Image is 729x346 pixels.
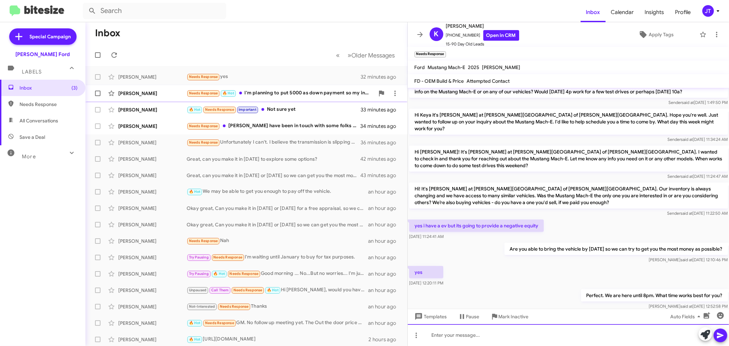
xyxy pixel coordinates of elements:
[409,183,728,209] p: Hi! It's [PERSON_NAME] at [PERSON_NAME][GEOGRAPHIC_DATA] of [PERSON_NAME][GEOGRAPHIC_DATA]. Our i...
[702,5,714,17] div: JT
[368,221,402,228] div: an hour ago
[368,303,402,310] div: an hour ago
[189,140,218,145] span: Needs Response
[189,321,201,325] span: 🔥 Hot
[581,289,728,302] p: Perfect. We are here until 8pm. What time works best for you?
[667,137,728,142] span: Sender [DATE] 11:34:24 AM
[187,286,368,294] div: Hi [PERSON_NAME], would you have time to give me a call this afternoon around 3?
[649,257,728,262] span: [PERSON_NAME] [DATE] 12:10:46 PM
[368,254,402,261] div: an hour ago
[415,78,464,84] span: FD - OEM Build & Price
[187,188,368,196] div: We may be able to get you enough to pay off the vehicle.
[30,33,71,40] span: Special Campaign
[361,106,402,113] div: 33 minutes ago
[71,84,78,91] span: (3)
[189,304,215,309] span: Not-Interested
[434,29,439,40] span: K
[581,2,606,22] a: Inbox
[187,122,361,130] div: [PERSON_NAME] have been in touch with some folks there I have so many fusions in the air We buy t...
[189,91,218,95] span: Needs Response
[409,219,544,232] p: yes i have a ev but its going to provide a negative equity
[649,304,728,309] span: [PERSON_NAME] [DATE] 12:52:58 PM
[222,91,234,95] span: 🔥 Hot
[336,51,340,59] span: «
[446,22,519,30] span: [PERSON_NAME]
[211,288,229,292] span: Call Them
[697,5,721,17] button: JT
[187,237,368,245] div: Nah
[9,28,77,45] a: Special Campaign
[409,234,444,239] span: [DATE] 11:24:41 AM
[348,51,352,59] span: »
[409,266,443,278] p: yes
[368,336,402,343] div: 2 hours ago
[649,28,674,41] span: Apply Tags
[187,106,361,114] div: Not sure yet
[681,137,693,142] span: said at
[670,2,697,22] span: Profile
[332,48,344,62] button: Previous
[415,64,425,70] span: Ford
[118,172,187,179] div: [PERSON_NAME]
[187,73,361,81] div: yes
[408,310,453,323] button: Templates
[187,138,361,146] div: Unfortunately I can't. I believe the transmission is slipping and I don't trust driving it.
[95,28,120,39] h1: Inbox
[639,2,670,22] a: Insights
[213,255,242,259] span: Needs Response
[189,189,201,194] span: 🔥 Hot
[368,320,402,327] div: an hour ago
[118,123,187,130] div: [PERSON_NAME]
[189,255,209,259] span: Try Pausing
[118,320,187,327] div: [PERSON_NAME]
[187,205,368,212] div: Okay great, Can you make it in [DATE] or [DATE] for a free appraisal, so we can get you the most ...
[118,90,187,97] div: [PERSON_NAME]
[368,238,402,244] div: an hour ago
[205,321,234,325] span: Needs Response
[19,84,78,91] span: Inbox
[189,239,218,243] span: Needs Response
[187,319,368,327] div: GM. No follow up meeting yet. The Out the door price was high. I am still looking for my vehicle ...
[187,270,368,278] div: Good morning ... No...But no worries... I'm just gonna wait . Thank you for the follow up .. when...
[118,74,187,80] div: [PERSON_NAME]
[680,211,692,216] span: said at
[118,188,187,195] div: [PERSON_NAME]
[669,100,728,105] span: Sender [DATE] 1:49:50 PM
[187,156,361,162] div: Great, can you make it in [DATE] to explore some options?
[189,288,207,292] span: Unpaused
[368,270,402,277] div: an hour ago
[368,205,402,212] div: an hour ago
[413,310,447,323] span: Templates
[22,154,36,160] span: More
[187,335,368,343] div: [URL][DOMAIN_NAME]
[187,221,368,228] div: Okay great, Can you make it in [DATE] or [DATE] so we can get you the most money as possible for ...
[83,3,226,19] input: Search
[499,310,529,323] span: Mark Inactive
[187,253,368,261] div: I'm waiting until January to buy for tax purposes.
[344,48,399,62] button: Next
[368,287,402,294] div: an hour ago
[361,172,402,179] div: 43 minutes ago
[118,336,187,343] div: [PERSON_NAME]
[665,310,708,323] button: Auto Fields
[187,89,375,97] div: I'm planning to put 5000 as down payment so my interest rate won't be that high
[22,69,42,75] span: Labels
[446,41,519,48] span: 15-90 Day Old Leads
[482,64,521,70] span: [PERSON_NAME]
[670,310,703,323] span: Auto Fields
[352,52,395,59] span: Older Messages
[504,243,728,255] p: Are you able to bring the vehicle by [DATE] so we can try to get you the most money as possible?
[485,310,534,323] button: Mark Inactive
[189,75,218,79] span: Needs Response
[118,106,187,113] div: [PERSON_NAME]
[681,174,693,179] span: said at
[606,2,639,22] span: Calendar
[239,107,256,112] span: Important
[483,30,519,41] a: Open in CRM
[220,304,249,309] span: Needs Response
[187,303,368,310] div: Thanks
[118,238,187,244] div: [PERSON_NAME]
[267,288,279,292] span: 🔥 Hot
[118,205,187,212] div: [PERSON_NAME]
